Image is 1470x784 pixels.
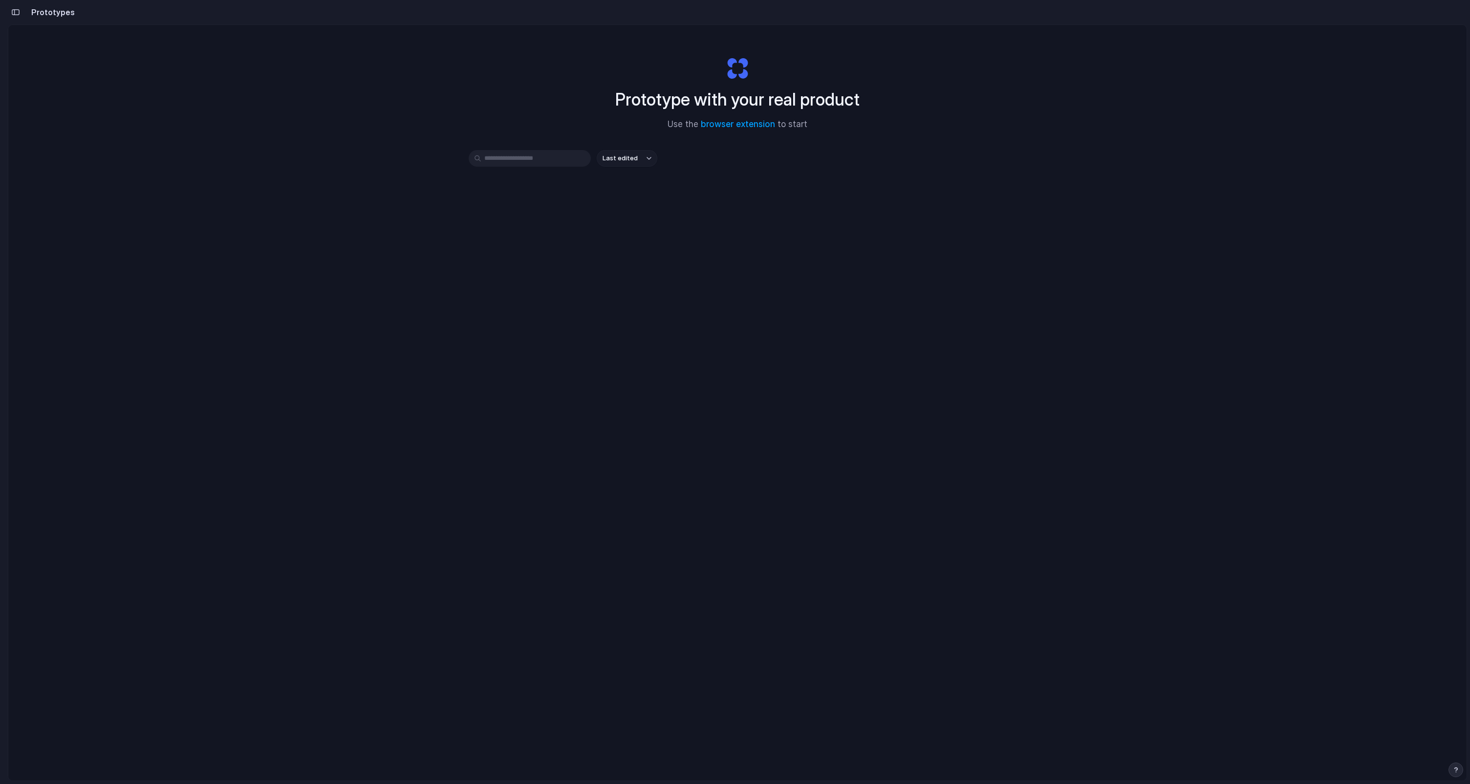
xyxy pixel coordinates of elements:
button: Last edited [597,150,657,167]
a: browser extension [701,119,775,129]
span: Use the to start [668,118,807,131]
h1: Prototype with your real product [615,87,860,112]
span: Last edited [603,153,638,163]
h2: Prototypes [27,6,75,18]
